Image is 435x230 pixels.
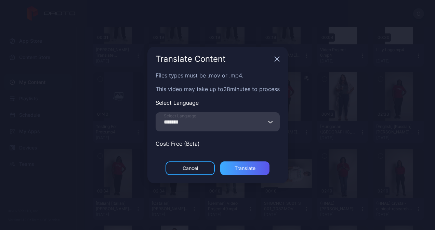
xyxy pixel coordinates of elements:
div: Cancel [183,166,198,171]
p: Cost: Free (Beta) [156,140,280,148]
button: Translate [220,161,269,175]
p: Files types must be .mov or .mp4. [156,71,280,80]
p: Select Language [156,99,280,107]
div: Translate [235,166,255,171]
span: Select Language [164,113,196,119]
button: Cancel [166,161,215,175]
div: Translate Content [156,55,272,63]
p: This video may take up to 28 minutes to process [156,85,280,93]
input: Select Language [156,112,280,131]
button: Select Language [268,112,274,131]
